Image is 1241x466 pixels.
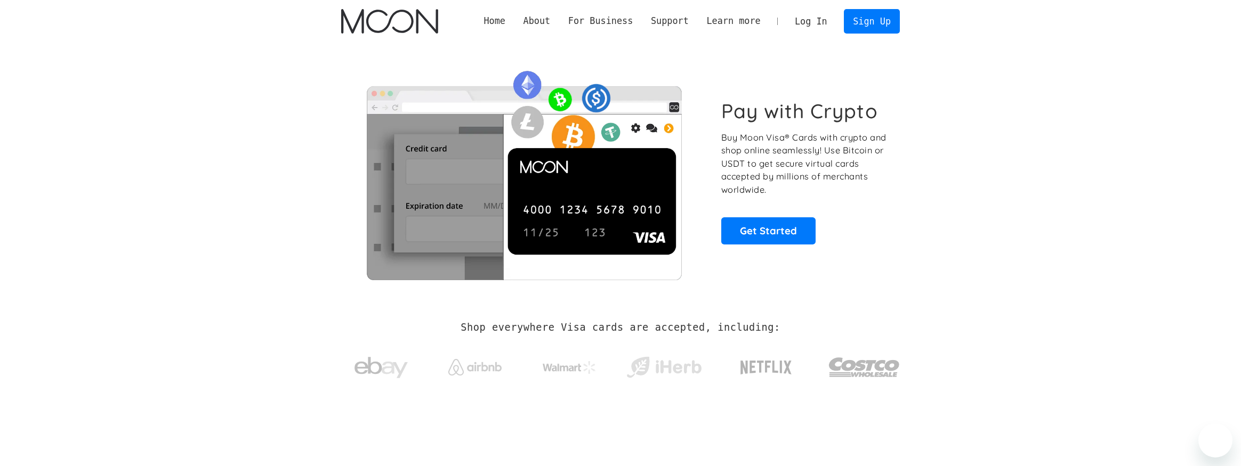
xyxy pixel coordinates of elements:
[719,344,814,386] a: Netflix
[844,9,899,33] a: Sign Up
[721,217,816,244] a: Get Started
[642,14,697,28] div: Support
[624,354,704,381] img: iHerb
[651,14,689,28] div: Support
[828,347,900,387] img: Costco
[721,131,888,197] p: Buy Moon Visa® Cards with crypto and shop online seamlessly! Use Bitcoin or USDT to get secure vi...
[354,351,408,385] img: ebay
[341,9,438,34] img: Moon Logo
[828,337,900,393] a: Costco
[530,350,609,379] a: Walmart
[786,10,836,33] a: Log In
[448,359,502,375] img: Airbnb
[739,354,793,381] img: Netflix
[436,348,515,381] a: Airbnb
[461,322,780,333] h2: Shop everywhere Visa cards are accepted, including:
[543,361,596,374] img: Walmart
[1198,423,1232,457] iframe: Botón para iniciar la ventana de mensajería
[624,343,704,387] a: iHerb
[341,9,438,34] a: home
[523,14,551,28] div: About
[706,14,760,28] div: Learn more
[514,14,559,28] div: About
[559,14,642,28] div: For Business
[341,63,706,280] img: Moon Cards let you spend your crypto anywhere Visa is accepted.
[568,14,633,28] div: For Business
[475,14,514,28] a: Home
[341,340,421,390] a: ebay
[721,99,878,123] h1: Pay with Crypto
[698,14,770,28] div: Learn more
